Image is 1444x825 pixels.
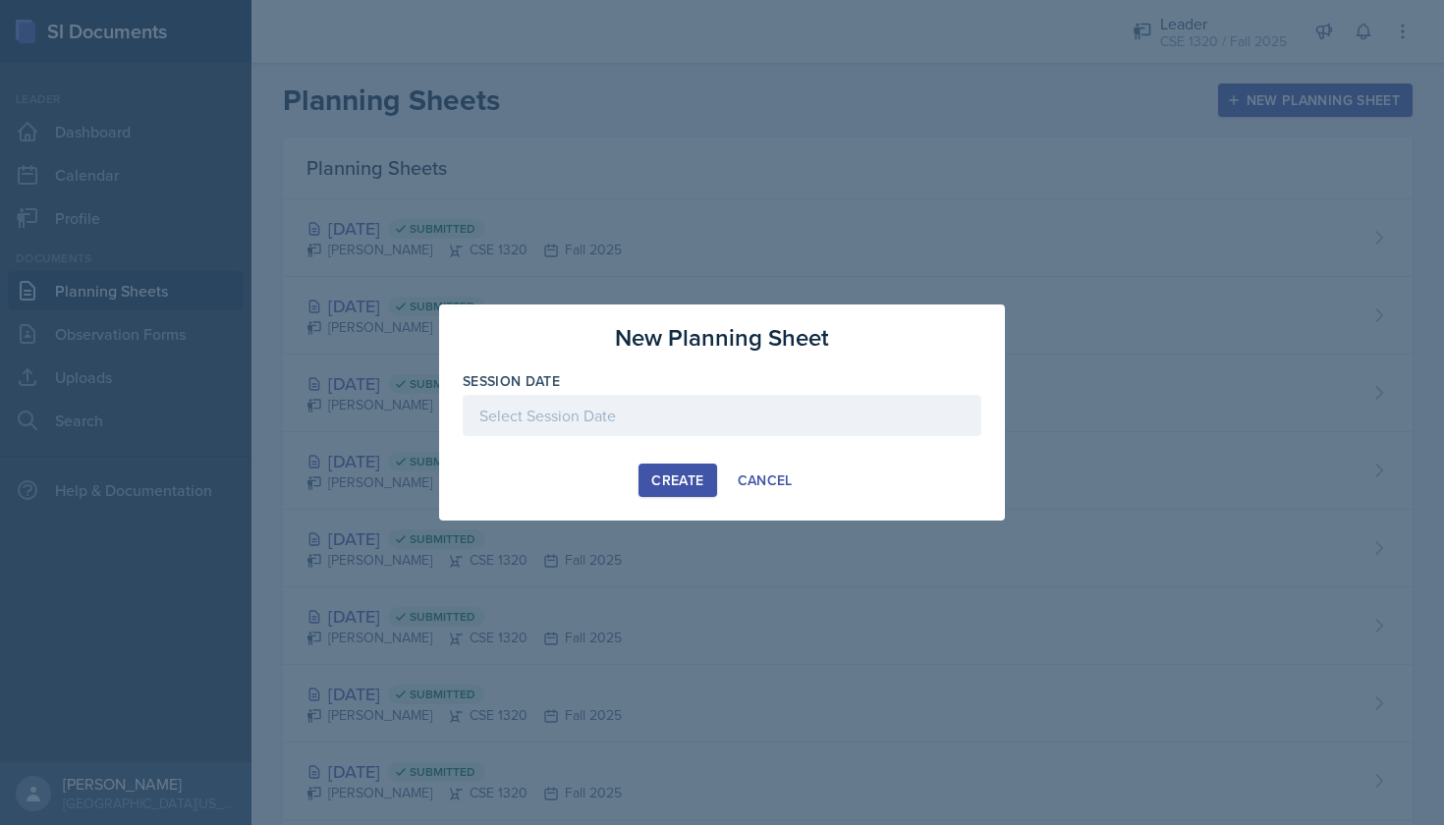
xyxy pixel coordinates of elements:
[738,472,793,488] div: Cancel
[639,464,716,497] button: Create
[725,464,805,497] button: Cancel
[651,472,703,488] div: Create
[615,320,829,356] h3: New Planning Sheet
[463,371,560,391] label: Session Date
